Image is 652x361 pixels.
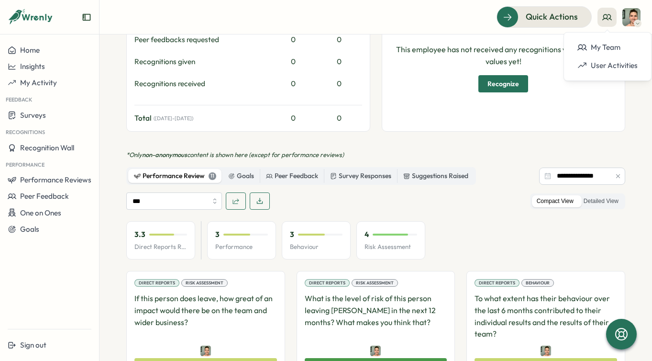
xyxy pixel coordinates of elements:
[521,279,554,287] div: Behaviour
[20,143,74,152] span: Recognition Wall
[290,243,343,251] p: Behaviour
[478,75,528,92] button: Recognize
[134,279,179,287] div: Direct Reports
[526,11,578,23] span: Quick Actions
[134,293,277,340] p: If this person does leave, how great of an impact would there be on the team and wider business?
[134,229,145,240] p: 3.3
[577,42,638,53] div: My Team
[316,79,362,89] div: 0
[126,151,625,159] p: *Only content is shown here (except for performance reviews)
[20,62,45,71] span: Insights
[134,113,152,124] span: Total
[487,76,519,92] span: Recognize
[134,56,270,67] div: Recognitions given
[274,79,312,89] div: 0
[316,56,362,67] div: 0
[497,6,592,27] button: Quick Actions
[274,56,312,67] div: 0
[215,243,268,251] p: Performance
[475,293,617,340] p: To what extent has their behaviour over the last 6 months contributed to their individual results...
[274,113,312,124] div: 0
[134,79,270,89] div: Recognitions received
[20,175,91,184] span: Performance Reviews
[579,195,623,207] label: Detailed View
[181,279,228,287] div: Risk Assessment
[572,38,643,56] a: My Team
[365,243,417,251] p: Risk Assessment
[20,340,46,350] span: Sign out
[541,346,551,356] img: Tobit Michael
[154,115,193,122] span: ( [DATE] - [DATE] )
[305,293,447,340] p: What is the level of risk of this person leaving [PERSON_NAME] in the next 12 months? What makes ...
[20,111,46,120] span: Surveys
[215,229,220,240] p: 3
[200,346,211,356] img: Tobit Michael
[20,208,61,217] span: One on Ones
[316,34,362,45] div: 0
[20,192,69,201] span: Peer Feedback
[305,279,350,287] div: Direct Reports
[20,45,40,55] span: Home
[134,243,187,251] p: Direct Reports Review Avg
[403,171,468,181] div: Suggestions Raised
[20,225,39,234] span: Goals
[142,151,187,158] span: non-anonymous
[274,34,312,45] div: 0
[532,195,578,207] label: Compact View
[20,78,57,87] span: My Activity
[134,171,216,181] div: Performance Review
[228,171,254,181] div: Goals
[134,34,270,45] div: Peer feedbacks requested
[365,229,369,240] p: 4
[330,171,391,181] div: Survey Responses
[82,12,91,22] button: Expand sidebar
[622,8,641,26] img: Tobit Michael
[370,346,381,356] img: Tobit Michael
[390,44,618,68] p: This employee has not received any recognitions with company values yet!
[290,229,294,240] p: 3
[266,171,318,181] div: Peer Feedback
[352,279,398,287] div: Risk Assessment
[209,172,216,180] div: 11
[316,113,362,124] div: 0
[475,279,519,287] div: Direct Reports
[577,60,638,71] div: User Activities
[572,56,643,75] a: User Activities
